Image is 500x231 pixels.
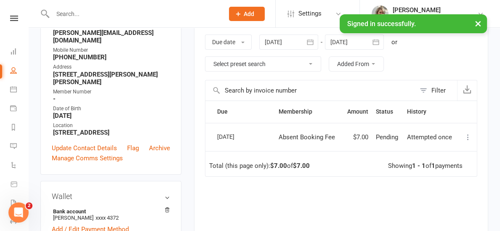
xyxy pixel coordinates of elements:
span: xxxx 4372 [96,215,119,221]
a: Archive [149,143,170,153]
a: Product Sales [10,175,29,194]
div: [DATE] [217,130,256,143]
span: Attempted once [407,133,452,141]
a: Update Contact Details [52,143,117,153]
iframe: Intercom live chat [8,202,29,223]
th: Due [213,101,275,122]
a: Flag [127,143,139,153]
div: Total (this page only): of [209,162,310,170]
th: Status [372,101,403,122]
strong: [STREET_ADDRESS][PERSON_NAME][PERSON_NAME] [53,71,170,86]
strong: [PERSON_NAME][EMAIL_ADDRESS][DOMAIN_NAME] [53,29,170,44]
a: Calendar [10,81,29,100]
div: Address [53,63,170,71]
strong: 1 [431,162,435,170]
span: Add [244,11,254,17]
strong: 1 - 1 [412,162,426,170]
td: $7.00 [342,123,372,151]
a: People [10,62,29,81]
strong: $7.00 [270,162,287,170]
div: Filter [431,85,446,96]
span: Absent Booking Fee [279,133,335,141]
div: Mobile Number [53,46,170,54]
button: × [471,14,486,32]
a: Payments [10,100,29,119]
strong: $7.00 [293,162,310,170]
th: Membership [275,101,342,122]
span: Pending [376,133,398,141]
div: Date of Birth [53,105,170,113]
a: Manage Comms Settings [52,153,123,163]
div: Showing of payments [388,162,463,170]
div: [PERSON_NAME] [393,6,477,14]
strong: [STREET_ADDRESS] [53,129,170,136]
a: Dashboard [10,43,29,62]
button: Add [229,7,265,21]
strong: - [53,95,170,103]
div: Location [53,122,170,130]
button: Filter [415,80,457,101]
span: 2 [26,202,32,209]
span: Signed in successfully. [347,20,416,28]
button: Added From [329,56,384,72]
strong: [DATE] [53,112,170,119]
input: Search by invoice number [205,80,415,101]
div: Beyond Transformation Burleigh [393,14,477,21]
button: Due date [205,35,252,50]
strong: Bank account [53,208,166,215]
th: History [403,101,458,122]
h3: Wallet [52,192,170,201]
img: thumb_image1597172689.png [372,5,388,22]
li: [PERSON_NAME] [52,207,170,222]
div: or [391,37,397,47]
input: Search... [50,8,218,20]
span: Settings [298,4,322,23]
th: Amount [342,101,372,122]
strong: [PHONE_NUMBER] [53,53,170,61]
div: Member Number [53,88,170,96]
a: Reports [10,119,29,138]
